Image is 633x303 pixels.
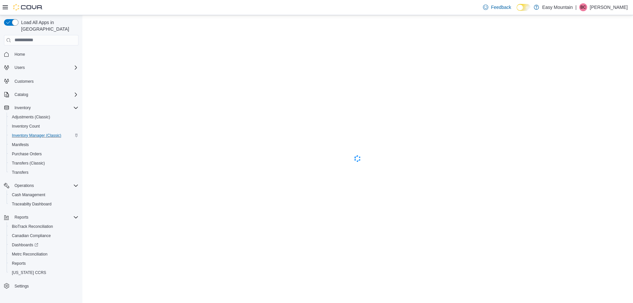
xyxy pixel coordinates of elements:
span: BC [581,3,586,11]
button: Users [1,63,81,72]
span: Operations [15,183,34,188]
span: Purchase Orders [9,150,78,158]
button: Cash Management [7,190,81,199]
span: Transfers (Classic) [9,159,78,167]
button: Settings [1,281,81,291]
span: Home [15,52,25,57]
input: Dark Mode [517,4,530,11]
button: Transfers [7,168,81,177]
span: Operations [12,182,78,190]
a: [US_STATE] CCRS [9,269,49,277]
a: Traceabilty Dashboard [9,200,54,208]
span: Inventory Count [12,124,40,129]
span: Dashboards [9,241,78,249]
span: Load All Apps in [GEOGRAPHIC_DATA] [18,19,78,32]
a: Customers [12,77,36,85]
button: Inventory [1,103,81,112]
button: Catalog [1,90,81,99]
span: Home [12,50,78,58]
span: Settings [12,282,78,290]
button: Inventory Count [7,122,81,131]
button: Customers [1,76,81,86]
a: Purchase Orders [9,150,45,158]
span: Dashboards [12,242,38,248]
a: Inventory Count [9,122,43,130]
button: Reports [12,213,31,221]
span: Cash Management [9,191,78,199]
button: Catalog [12,91,31,99]
span: Washington CCRS [9,269,78,277]
a: Manifests [9,141,31,149]
button: Reports [7,259,81,268]
img: Cova [13,4,43,11]
a: Dashboards [9,241,41,249]
span: Feedback [491,4,511,11]
span: Customers [15,79,34,84]
button: [US_STATE] CCRS [7,268,81,277]
span: Transfers [9,168,78,176]
p: Easy Mountain [542,3,573,11]
a: Canadian Compliance [9,232,53,240]
p: | [575,3,577,11]
span: Traceabilty Dashboard [9,200,78,208]
span: Inventory Manager (Classic) [9,132,78,139]
span: Traceabilty Dashboard [12,201,51,207]
button: Manifests [7,140,81,149]
a: Settings [12,282,31,290]
span: Users [15,65,25,70]
button: Transfers (Classic) [7,159,81,168]
span: Metrc Reconciliation [9,250,78,258]
span: Reports [12,261,26,266]
span: Settings [15,284,29,289]
span: Canadian Compliance [9,232,78,240]
span: Reports [9,259,78,267]
button: Operations [12,182,37,190]
p: [PERSON_NAME] [590,3,628,11]
span: Inventory [15,105,31,110]
span: Inventory [12,104,78,112]
span: BioTrack Reconciliation [12,224,53,229]
span: Inventory Count [9,122,78,130]
button: Inventory Manager (Classic) [7,131,81,140]
button: Adjustments (Classic) [7,112,81,122]
span: BioTrack Reconciliation [9,223,78,230]
span: Cash Management [12,192,45,197]
button: Home [1,49,81,59]
a: Home [12,50,28,58]
button: Users [12,64,27,72]
span: Users [12,64,78,72]
a: Transfers [9,168,31,176]
span: Inventory Manager (Classic) [12,133,61,138]
span: Metrc Reconciliation [12,252,47,257]
span: Catalog [15,92,28,97]
span: Catalog [12,91,78,99]
button: Operations [1,181,81,190]
span: Reports [15,215,28,220]
button: Purchase Orders [7,149,81,159]
a: Adjustments (Classic) [9,113,53,121]
span: Manifests [9,141,78,149]
button: Reports [1,213,81,222]
button: Inventory [12,104,33,112]
span: [US_STATE] CCRS [12,270,46,275]
span: Customers [12,77,78,85]
span: Transfers (Classic) [12,161,45,166]
a: Reports [9,259,28,267]
span: Reports [12,213,78,221]
span: Canadian Compliance [12,233,51,238]
span: Purchase Orders [12,151,42,157]
span: Adjustments (Classic) [9,113,78,121]
button: Canadian Compliance [7,231,81,240]
a: Feedback [480,1,514,14]
a: Inventory Manager (Classic) [9,132,64,139]
a: Dashboards [7,240,81,250]
span: Manifests [12,142,29,147]
span: Adjustments (Classic) [12,114,50,120]
button: Metrc Reconciliation [7,250,81,259]
div: Ben Clements [579,3,587,11]
button: BioTrack Reconciliation [7,222,81,231]
a: BioTrack Reconciliation [9,223,56,230]
a: Metrc Reconciliation [9,250,50,258]
a: Cash Management [9,191,48,199]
